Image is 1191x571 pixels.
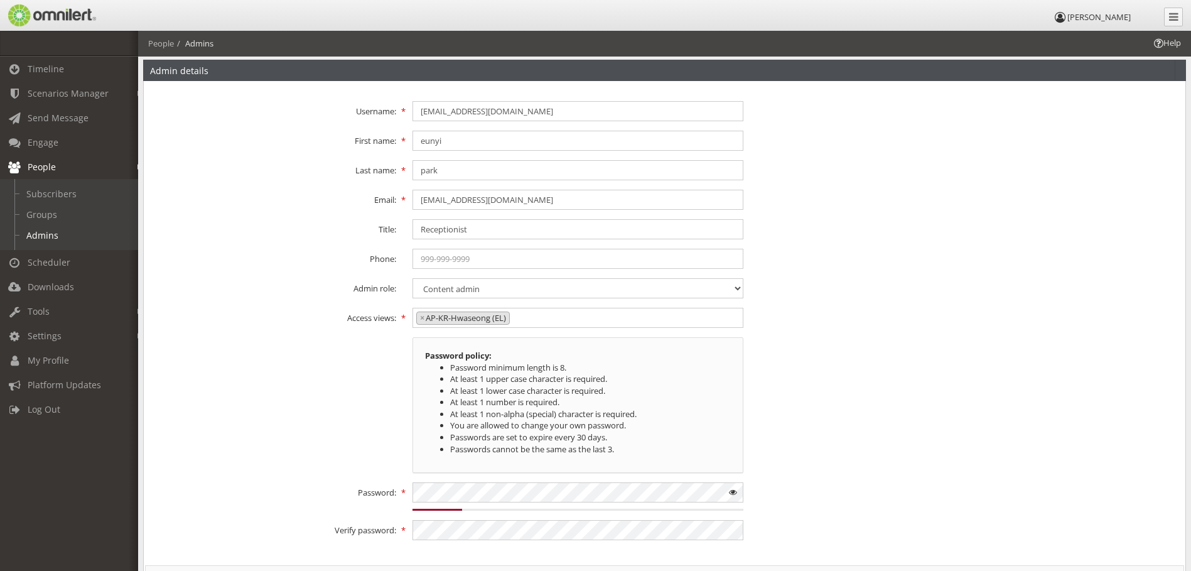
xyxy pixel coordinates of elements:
label: Phone: [144,249,404,265]
input: John [412,131,743,151]
a: Collapse Menu [1164,8,1183,26]
li: AP-KR-Hwaseong (EL) [416,312,510,325]
span: My Profile [28,354,69,366]
span: Help [28,9,54,20]
li: You are allowed to change your own password. [450,420,731,432]
input: Job title [412,219,743,239]
h2: Admin details [150,60,208,80]
strong: Password policy: [425,350,492,361]
img: Omnilert [6,4,96,26]
span: Platform Updates [28,379,101,391]
li: Password minimum length is 8. [450,362,731,374]
span: Settings [28,330,62,342]
label: Password: [144,482,404,499]
label: Email: [144,190,404,206]
label: Access views: [144,308,404,324]
span: Help [1152,37,1181,49]
span: Scheduler [28,256,70,268]
span: Send Message [28,112,89,124]
li: Passwords cannot be the same as the last 3. [450,443,731,455]
span: Timeline [28,63,64,75]
label: First name: [144,131,404,147]
li: At least 1 upper case character is required. [450,373,731,385]
li: At least 1 lower case character is required. [450,385,731,397]
label: Verify password: [144,520,404,536]
span: Scenarios Manager [28,87,109,99]
input: address@domain.com [412,190,743,210]
li: At least 1 number is required. [450,396,731,408]
span: [PERSON_NAME] [1067,11,1131,23]
label: Username: [144,101,404,117]
label: Admin role: [144,278,404,295]
span: Log Out [28,403,60,415]
li: Admins [174,38,213,50]
li: At least 1 non-alpha (special) character is required. [450,408,731,420]
label: Last name: [144,160,404,177]
input: Doe [412,160,743,180]
span: Tools [28,305,50,317]
li: Passwords are set to expire every 30 days. [450,432,731,443]
div: Weak [412,509,462,511]
a: Omnilert Website [6,4,116,26]
span: Downloads [28,281,74,293]
li: People [148,38,174,50]
input: Username [412,101,743,121]
span: × [420,312,424,324]
label: Title: [144,219,404,236]
input: 999-999-9999 [412,249,743,269]
span: Engage [28,136,58,148]
span: People [28,161,56,173]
